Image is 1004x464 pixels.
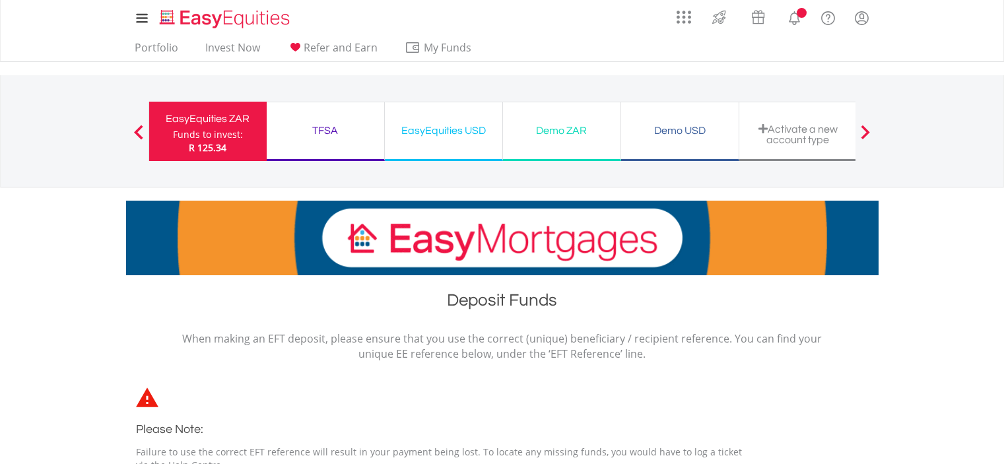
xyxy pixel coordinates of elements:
h1: Deposit Funds [126,288,879,318]
span: My Funds [405,39,491,56]
a: Notifications [778,3,811,30]
div: EasyEquities ZAR [157,110,259,128]
p: When making an EFT deposit, please ensure that you use the correct (unique) beneficiary / recipie... [182,331,822,362]
span: R 125.34 [189,141,226,154]
a: Home page [154,3,295,30]
div: Funds to invest: [173,128,243,141]
img: EasyEquities_Logo.png [157,8,295,30]
div: Demo ZAR [511,121,613,140]
a: Portfolio [129,41,184,61]
a: My Profile [845,3,879,32]
span: Refer and Earn [304,40,378,55]
div: TFSA [275,121,376,140]
img: EasyMortage Promotion Banner [126,201,879,275]
img: vouchers-v2.svg [747,7,769,28]
h3: Please Note: [136,420,756,439]
img: statements-icon-error-satrix.svg [136,387,158,407]
a: Vouchers [739,3,778,28]
img: thrive-v2.svg [708,7,730,28]
img: grid-menu-icon.svg [677,10,691,24]
div: EasyEquities USD [393,121,494,140]
div: Activate a new account type [747,123,849,145]
a: Invest Now [200,41,265,61]
a: FAQ's and Support [811,3,845,30]
div: Demo USD [629,121,731,140]
a: Refer and Earn [282,41,383,61]
a: AppsGrid [668,3,700,24]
